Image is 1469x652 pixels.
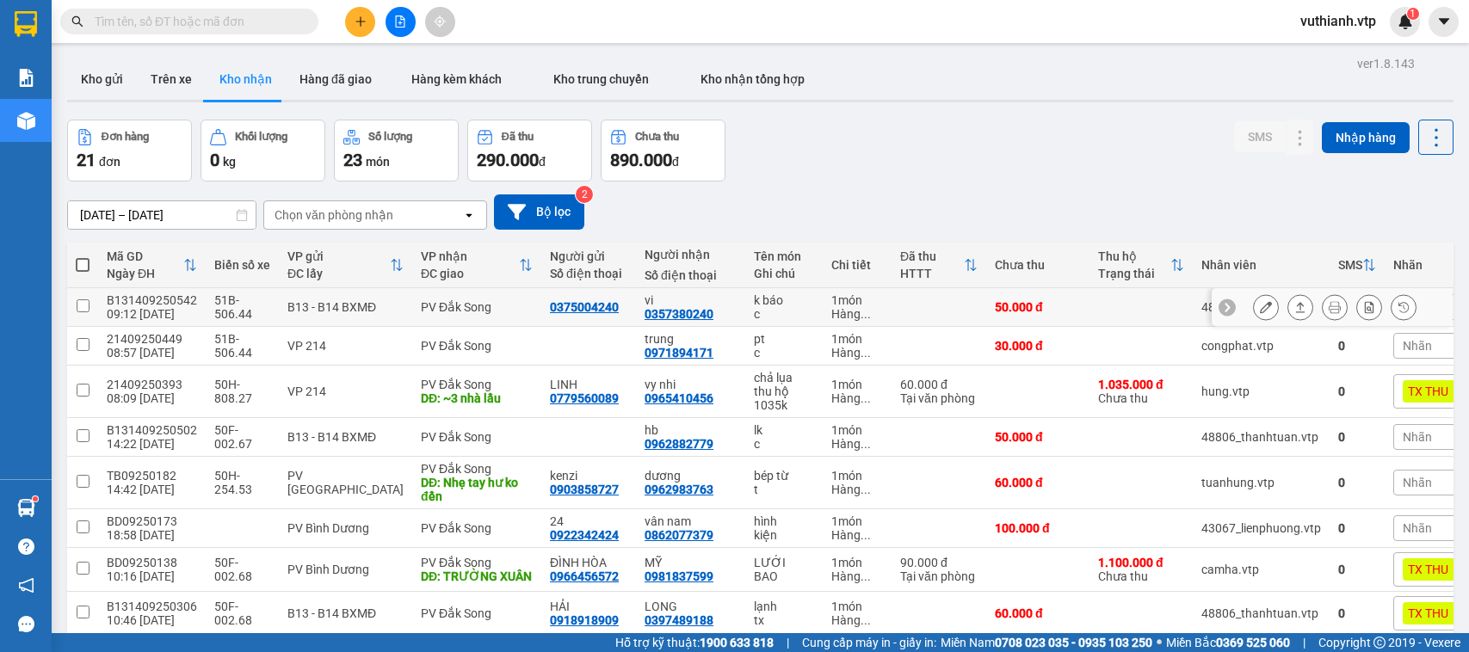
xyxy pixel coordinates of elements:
[615,633,774,652] span: Hỗ trợ kỹ thuật:
[77,150,96,170] span: 21
[421,267,519,280] div: ĐC giao
[831,423,883,437] div: 1 món
[287,339,404,353] div: VP 214
[1330,243,1385,288] th: Toggle SortBy
[18,616,34,632] span: message
[995,258,1081,272] div: Chưa thu
[831,307,883,321] div: Hàng thông thường
[831,600,883,613] div: 1 món
[107,391,197,405] div: 08:09 [DATE]
[287,300,404,314] div: B13 - B14 BXMĐ
[235,131,287,143] div: Khối lượng
[550,613,619,627] div: 0918918909
[754,371,814,384] div: chả lụa
[1098,249,1170,263] div: Thu hộ
[995,521,1081,535] div: 100.000 đ
[494,194,584,230] button: Bộ lọc
[467,120,592,181] button: Đã thu290.000đ
[425,7,455,37] button: aim
[1410,8,1416,20] span: 1
[214,556,270,583] div: 50F-002.68
[754,249,814,263] div: Tên món
[802,633,936,652] span: Cung cấp máy in - giấy in:
[107,437,197,451] div: 14:22 [DATE]
[861,483,871,496] span: ...
[1338,384,1376,398] div: 0
[550,391,619,405] div: 0779560089
[1338,476,1376,489] div: 0
[67,120,192,181] button: Đơn hàng21đơn
[421,521,533,535] div: PV Đắk Song
[831,332,883,346] div: 1 món
[214,332,270,360] div: 51B-506.44
[223,155,236,169] span: kg
[286,58,386,100] button: Hàng đã giao
[1338,430,1376,444] div: 0
[672,155,679,169] span: đ
[107,293,197,307] div: B131409250542
[107,483,197,496] div: 14:42 [DATE]
[1201,384,1321,398] div: hung.vtp
[421,569,533,583] div: DĐ: TRƯỜNG XUÂN
[1234,121,1286,152] button: SMS
[550,569,619,583] div: 0966456572
[137,58,206,100] button: Trên xe
[831,556,883,569] div: 1 món
[275,206,393,224] div: Chọn văn phòng nhận
[754,556,814,569] div: LƯỚI
[645,423,737,437] div: hb
[1403,521,1432,535] span: Nhãn
[394,15,406,28] span: file-add
[861,307,871,321] span: ...
[550,483,619,496] div: 0903858727
[355,15,367,28] span: plus
[17,69,35,87] img: solution-icon
[754,600,814,613] div: lạnh
[1403,339,1432,353] span: Nhãn
[892,243,986,288] th: Toggle SortBy
[421,391,533,405] div: DĐ: ~3 nhà lầu
[900,249,964,263] div: Đã thu
[421,556,533,569] div: PV Đắk Song
[334,120,459,181] button: Số lượng23món
[1338,339,1376,353] div: 0
[102,131,149,143] div: Đơn hàng
[550,469,627,483] div: kenzi
[635,131,679,143] div: Chưa thu
[754,332,814,346] div: pt
[787,633,789,652] span: |
[67,58,137,100] button: Kho gửi
[1201,606,1321,620] div: 48806_thanhtuan.vtp
[754,384,814,412] div: thu hộ 1035k
[576,186,593,203] sup: 2
[831,378,883,391] div: 1 món
[1287,294,1313,320] div: Giao hàng
[700,636,774,649] strong: 1900 633 818
[421,378,533,391] div: PV Đắk Song
[754,307,814,321] div: c
[287,521,404,535] div: PV Bình Dương
[1098,267,1170,280] div: Trạng thái
[550,514,627,528] div: 24
[550,249,627,263] div: Người gửi
[900,391,978,405] div: Tại văn phòng
[421,476,533,503] div: DĐ: Nhẹ tay hư ko đền
[1398,14,1413,29] img: icon-new-feature
[1403,430,1432,444] span: Nhãn
[287,469,404,496] div: PV [GEOGRAPHIC_DATA]
[214,469,270,496] div: 50H-254.53
[550,600,627,613] div: HẢI
[645,469,737,483] div: dương
[831,514,883,528] div: 1 món
[995,339,1081,353] div: 30.000 đ
[1098,378,1184,391] div: 1.035.000 đ
[645,600,737,613] div: LONG
[1166,633,1290,652] span: Miền Bắc
[1429,7,1459,37] button: caret-down
[610,150,672,170] span: 890.000
[287,249,390,263] div: VP gửi
[1322,122,1410,153] button: Nhập hàng
[107,569,197,583] div: 10:16 [DATE]
[861,391,871,405] span: ...
[343,150,362,170] span: 23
